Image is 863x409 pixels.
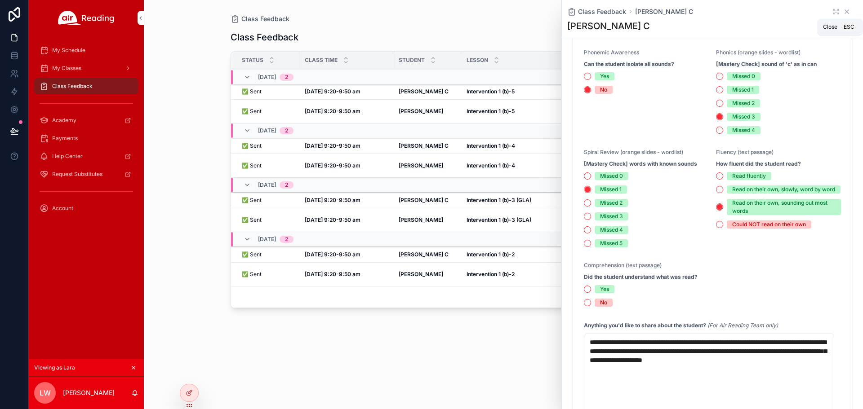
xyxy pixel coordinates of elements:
[732,72,755,80] div: Missed 0
[34,60,138,76] a: My Classes
[52,65,81,72] span: My Classes
[732,99,755,107] div: Missed 2
[584,61,674,68] strong: Can the student isolate all sounds?
[399,88,456,95] a: [PERSON_NAME] C
[635,7,693,16] span: [PERSON_NAME] C
[600,185,622,194] div: Missed 1
[716,61,817,68] strong: [Mastery Check] sound of 'c' as in can
[258,181,276,189] span: [DATE]
[567,20,650,32] h1: [PERSON_NAME] C
[732,126,755,134] div: Missed 4
[467,108,562,115] a: Intervention 1 (b)-5
[467,216,531,223] strong: Intervention 1 (b)-3 (GLA)
[732,199,836,215] div: Read on their own, sounding out most words
[242,197,262,204] span: ✅ Sent
[34,200,138,216] a: Account
[258,127,276,134] span: [DATE]
[399,57,425,64] span: Student
[29,36,144,228] div: scrollable content
[52,117,76,124] span: Academy
[242,251,262,258] span: ✅ Sent
[242,271,262,278] span: ✅ Sent
[732,86,754,94] div: Missed 1
[52,47,85,54] span: My Schedule
[467,197,562,204] a: Intervention 1 (b)-3 (GLA)
[242,216,294,224] a: ✅ Sent
[467,162,515,169] strong: Intervention 1 (b)-4
[34,78,138,94] a: Class Feedback
[584,160,697,167] strong: [Mastery Check] words with known sounds
[716,49,801,56] span: Phonics (orange slides - wordlist)
[242,88,294,95] a: ✅ Sent
[258,74,276,81] span: [DATE]
[305,251,388,258] a: [DATE] 9:20-9:50 am
[600,285,609,293] div: Yes
[242,197,294,204] a: ✅ Sent
[305,162,388,169] a: [DATE] 9:20-9:50 am
[305,88,360,95] strong: [DATE] 9:20-9:50 am
[305,271,388,278] a: [DATE] 9:20-9:50 am
[399,142,456,150] a: [PERSON_NAME] C
[305,251,360,258] strong: [DATE] 9:20-9:50 am
[732,172,766,180] div: Read fluently
[242,271,294,278] a: ✅ Sent
[242,142,294,150] a: ✅ Sent
[34,42,138,58] a: My Schedule
[584,322,706,329] strong: Anything you'd like to share about the student?
[600,226,623,234] div: Missed 4
[231,31,298,44] h1: Class Feedback
[467,88,562,95] a: Intervention 1 (b)-5
[467,162,562,169] a: Intervention 1 (b)-4
[52,83,93,90] span: Class Feedback
[305,216,360,223] strong: [DATE] 9:20-9:50 am
[399,108,443,114] strong: [PERSON_NAME]
[399,108,456,115] a: [PERSON_NAME]
[285,181,288,189] div: 2
[823,23,837,31] span: Close
[467,271,515,277] strong: Intervention 1 (b)-2
[399,216,456,224] a: [PERSON_NAME]
[399,271,443,277] strong: [PERSON_NAME]
[305,197,360,203] strong: [DATE] 9:20-9:50 am
[600,72,609,80] div: Yes
[242,162,294,169] a: ✅ Sent
[40,387,51,398] span: LW
[305,108,360,114] strong: [DATE] 9:20-9:50 am
[600,299,607,307] div: No
[732,220,806,229] div: Could NOT read on their own
[732,113,755,121] div: Missed 3
[399,216,443,223] strong: [PERSON_NAME]
[399,142,449,149] strong: [PERSON_NAME] C
[242,251,294,258] a: ✅ Sent
[467,271,562,278] a: Intervention 1 (b)-2
[63,388,115,397] p: [PERSON_NAME]
[584,49,639,56] span: Phonemic Awareness
[600,212,623,220] div: Missed 3
[467,197,531,203] strong: Intervention 1 (b)-3 (GLA)
[34,166,138,182] a: Request Substitutes
[285,74,288,81] div: 2
[567,7,626,16] a: Class Feedback
[467,142,515,149] strong: Intervention 1 (b)-4
[231,14,289,23] a: Class Feedback
[305,142,388,150] a: [DATE] 9:20-9:50 am
[467,57,488,64] span: Lesson
[584,262,662,268] span: Comprehension (text passage)
[305,216,388,224] a: [DATE] 9:20-9:50 am
[34,364,75,371] span: Viewing as Lara
[34,130,138,146] a: Payments
[584,273,698,281] strong: Did the student understand what was read?
[600,86,607,94] div: No
[242,142,262,150] span: ✅ Sent
[842,23,856,31] span: Esc
[242,88,262,95] span: ✅ Sent
[242,108,262,115] span: ✅ Sent
[399,197,456,204] a: [PERSON_NAME] C
[600,172,623,180] div: Missed 0
[285,127,288,134] div: 2
[399,162,456,169] a: [PERSON_NAME]
[467,142,562,150] a: Intervention 1 (b)-4
[399,251,456,258] a: [PERSON_NAME] C
[52,171,102,178] span: Request Substitutes
[285,236,288,243] div: 2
